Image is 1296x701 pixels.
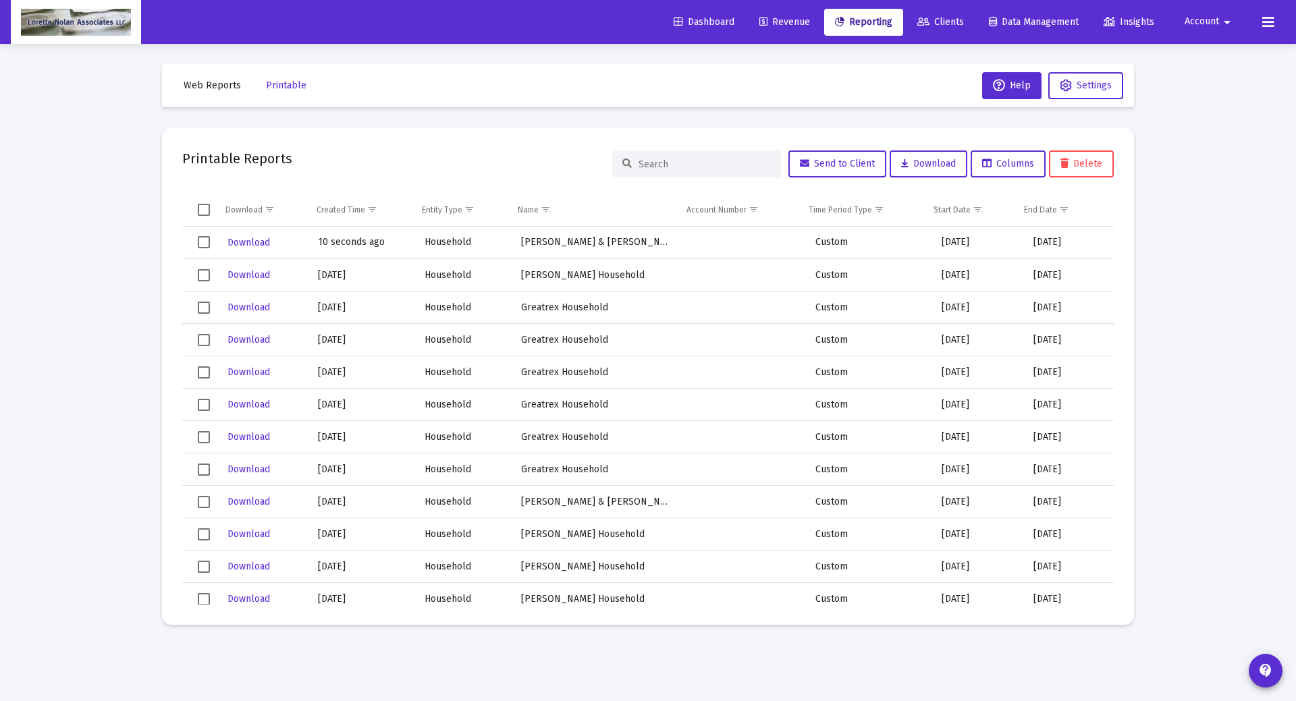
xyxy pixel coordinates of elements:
div: Created Time [317,204,365,215]
span: Show filter options for column 'Entity Type' [464,204,475,215]
button: Account [1168,8,1251,35]
div: Name [518,204,539,215]
button: Download [890,150,967,177]
a: Reporting [824,9,903,36]
span: Download [227,334,270,345]
span: Download [227,431,270,443]
td: [DATE] [1024,389,1114,421]
td: [DATE] [932,583,1024,615]
td: [DATE] [1024,291,1114,324]
span: Help [993,80,1031,91]
td: [PERSON_NAME] Household [512,583,682,615]
span: Show filter options for column 'End Date' [1059,204,1069,215]
td: Household [415,389,512,421]
td: Column Created Time [307,194,412,226]
div: Time Period Type [809,204,872,215]
td: Household [415,324,512,356]
td: [DATE] [308,291,415,324]
div: Select row [198,561,210,573]
span: Download [227,399,270,410]
span: Insights [1104,16,1154,28]
td: [DATE] [1024,324,1114,356]
td: Column Account Number [677,194,799,226]
td: Column Entity Type [412,194,508,226]
td: [DATE] [1024,356,1114,389]
span: Account [1185,16,1219,28]
div: Select row [198,269,210,281]
td: [DATE] [1024,551,1114,583]
button: Download [226,330,271,349]
td: Custom [806,518,932,551]
div: Account Number [686,204,747,215]
div: Start Date [934,204,971,215]
a: Revenue [749,9,821,36]
td: Custom [806,389,932,421]
a: Dashboard [663,9,745,36]
td: [DATE] [308,551,415,583]
div: Select row [198,302,210,314]
td: Custom [806,324,932,356]
span: Download [227,237,270,248]
span: Show filter options for column 'Name' [541,204,551,215]
td: [DATE] [932,227,1024,259]
button: Download [226,265,271,285]
button: Download [226,233,271,252]
td: [DATE] [1024,583,1114,615]
td: [DATE] [308,324,415,356]
td: Column Time Period Type [799,194,924,226]
td: [DATE] [308,389,415,421]
td: Greatrex Household [512,324,682,356]
td: [DATE] [1024,518,1114,551]
div: Select row [198,399,210,411]
span: Printable [266,80,306,91]
button: Download [226,459,271,479]
button: Web Reports [173,72,252,99]
span: Delete [1060,158,1102,169]
td: [DATE] [932,453,1024,486]
td: [PERSON_NAME] Household [512,518,682,551]
button: Delete [1049,150,1114,177]
a: Insights [1093,9,1165,36]
td: [DATE] [932,356,1024,389]
div: Select row [198,366,210,378]
div: Select row [198,528,210,540]
span: Reporting [835,16,892,28]
td: [DATE] [932,421,1024,453]
td: [DATE] [932,518,1024,551]
td: [DATE] [1024,453,1114,486]
span: Download [901,158,956,169]
button: Download [226,362,271,382]
span: Download [227,528,270,540]
div: Select row [198,236,210,248]
input: Search [639,159,771,170]
td: [PERSON_NAME] Household [512,551,682,583]
td: [DATE] [932,389,1024,421]
td: [DATE] [1024,421,1114,453]
span: Download [227,366,270,378]
td: Custom [806,259,932,291]
button: Printable [255,72,317,99]
td: Household [415,486,512,518]
div: Data grid [182,194,1114,605]
td: [DATE] [932,259,1024,291]
td: Column End Date [1015,194,1104,226]
td: [DATE] [308,356,415,389]
span: Revenue [759,16,810,28]
button: Download [226,524,271,544]
td: [DATE] [1024,227,1114,259]
td: Column Download [216,194,307,226]
div: Select row [198,334,210,346]
span: Show filter options for column 'Account Number' [749,204,759,215]
td: Household [415,453,512,486]
div: End Date [1024,204,1057,215]
td: Household [415,356,512,389]
td: [DATE] [1024,486,1114,518]
td: [DATE] [932,486,1024,518]
div: Select row [198,496,210,508]
td: [DATE] [308,583,415,615]
td: [DATE] [1024,259,1114,291]
td: Custom [806,421,932,453]
button: Settings [1048,72,1123,99]
div: Select all [198,204,210,216]
td: Column Start Date [924,194,1015,226]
